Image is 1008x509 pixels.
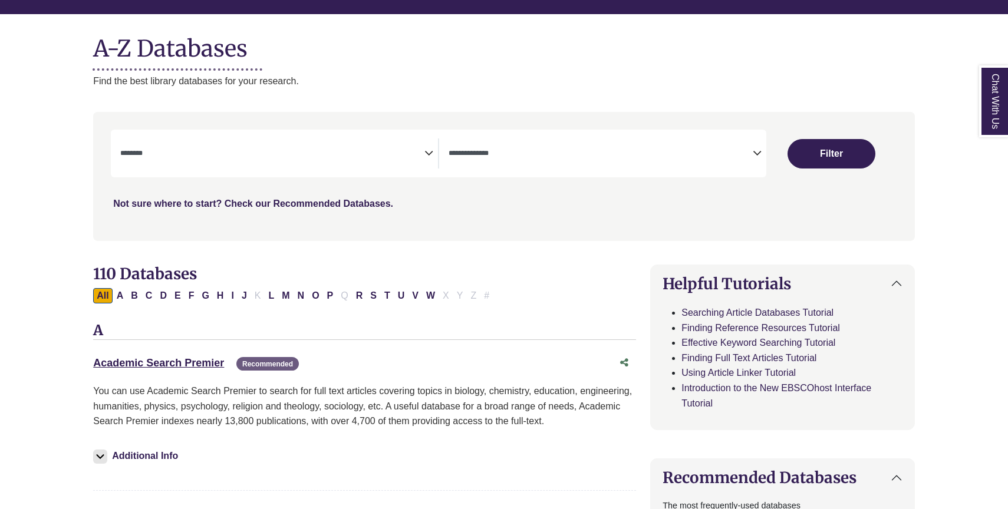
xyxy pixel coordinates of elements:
[113,288,127,303] button: Filter Results A
[423,288,439,303] button: Filter Results W
[185,288,198,303] button: Filter Results F
[681,338,835,348] a: Effective Keyword Searching Tutorial
[353,288,367,303] button: Filter Results R
[93,264,197,283] span: 110 Databases
[381,288,394,303] button: Filter Results T
[324,288,337,303] button: Filter Results P
[681,353,816,363] a: Finding Full Text Articles Tutorial
[171,288,185,303] button: Filter Results E
[449,150,753,159] textarea: Search
[681,383,871,408] a: Introduction to the New EBSCOhost Interface Tutorial
[93,357,224,369] a: Academic Search Premier
[788,139,875,168] button: Submit for Search Results
[265,288,278,303] button: Filter Results L
[93,74,915,89] p: Find the best library databases for your research.
[127,288,141,303] button: Filter Results B
[142,288,156,303] button: Filter Results C
[236,357,299,371] span: Recommended
[278,288,293,303] button: Filter Results M
[681,308,834,318] a: Searching Article Databases Tutorial
[651,459,914,496] button: Recommended Databases
[156,288,170,303] button: Filter Results D
[198,288,212,303] button: Filter Results G
[93,112,915,240] nav: Search filters
[93,322,636,340] h3: A
[213,288,228,303] button: Filter Results H
[238,288,251,303] button: Filter Results J
[93,448,182,464] button: Additional Info
[93,288,112,303] button: All
[294,288,308,303] button: Filter Results N
[409,288,422,303] button: Filter Results V
[308,288,322,303] button: Filter Results O
[120,150,424,159] textarea: Search
[681,323,840,333] a: Finding Reference Resources Tutorial
[681,368,796,378] a: Using Article Linker Tutorial
[113,199,393,209] a: Not sure where to start? Check our Recommended Databases.
[93,384,636,429] p: You can use Academic Search Premier to search for full text articles covering topics in biology, ...
[612,352,636,374] button: Share this database
[228,288,237,303] button: Filter Results I
[394,288,409,303] button: Filter Results U
[651,265,914,302] button: Helpful Tutorials
[93,26,915,62] h1: A-Z Databases
[93,290,494,300] div: Alpha-list to filter by first letter of database name
[367,288,380,303] button: Filter Results S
